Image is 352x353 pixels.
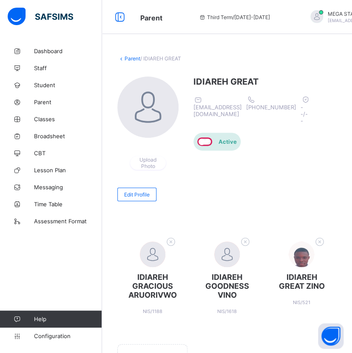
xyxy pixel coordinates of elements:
span: Help [34,316,102,322]
span: Student [34,82,102,88]
span: Active [218,138,236,145]
span: NIS/1618 [217,308,237,314]
span: NIS/521 [293,299,310,305]
span: NIS/1188 [143,308,162,314]
span: Edit Profile [124,191,150,198]
span: --/-- [301,104,308,124]
span: [EMAIL_ADDRESS][DOMAIN_NAME] [193,104,242,117]
span: / IDIAREH GREAT [140,55,181,62]
span: Assessment Format [34,218,102,225]
span: Parent [140,14,162,22]
button: Open asap [318,323,343,349]
span: Broadsheet [34,133,102,139]
img: safsims [8,8,73,26]
span: CBT [34,150,102,157]
span: IDIAREH GRACIOUS ARUORIVWO [126,273,179,299]
span: Lesson Plan [34,167,102,174]
span: Messaging [34,184,102,191]
span: Classes [34,116,102,122]
span: IDIAREH GREAT [193,77,314,87]
a: Parent [125,55,140,62]
span: session/term information [199,14,270,20]
span: Configuration [34,333,102,339]
span: Dashboard [34,48,102,54]
span: IDIAREH GOODNESS VINO [200,273,253,299]
span: Staff [34,65,102,71]
span: Parent [34,99,102,105]
span: Upload Photo [136,157,159,169]
span: Time Table [34,201,102,208]
span: [PHONE_NUMBER] [246,104,296,111]
span: IDIAREH GREAT ZINO [275,273,328,290]
img: GREAT photo [117,77,179,138]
